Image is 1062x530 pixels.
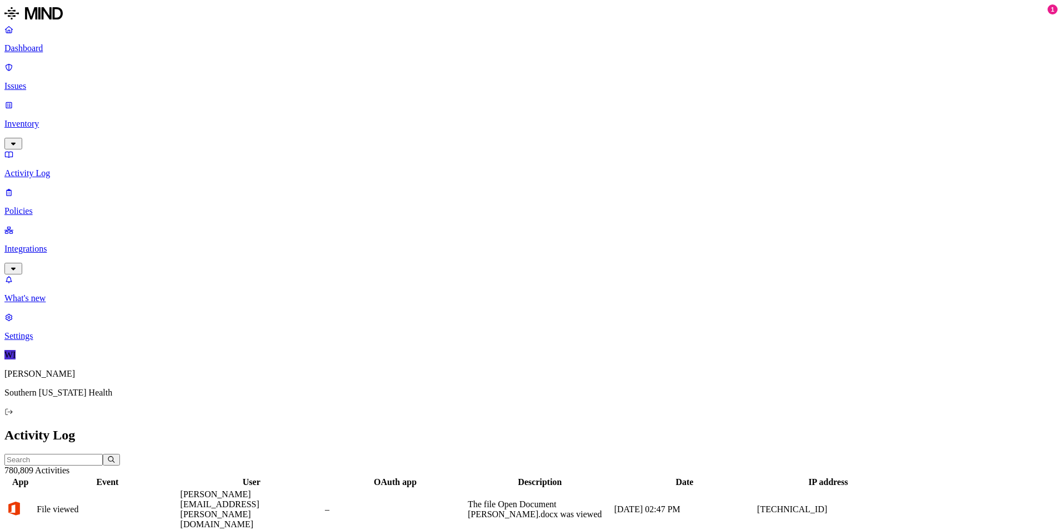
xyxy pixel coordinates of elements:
span: [DATE] 02:47 PM [614,504,680,514]
div: IP address [757,477,899,487]
div: Date [614,477,755,487]
div: OAuth app [325,477,465,487]
h2: Activity Log [4,428,1058,443]
p: Policies [4,206,1058,216]
div: Event [37,477,178,487]
input: Search [4,454,103,466]
a: Integrations [4,225,1058,273]
p: What's new [4,293,1058,303]
div: [TECHNICAL_ID] [757,504,899,514]
div: Description [468,477,612,487]
div: 1 [1048,4,1058,14]
p: Issues [4,81,1058,91]
div: App [6,477,34,487]
p: Dashboard [4,43,1058,53]
span: WI [4,350,16,359]
p: Activity Log [4,168,1058,178]
a: Issues [4,62,1058,91]
span: – [325,504,329,514]
p: Integrations [4,244,1058,254]
a: Dashboard [4,24,1058,53]
a: MIND [4,4,1058,24]
img: MIND [4,4,63,22]
a: Inventory [4,100,1058,148]
span: 780,809 Activities [4,466,69,475]
div: File viewed [37,504,178,514]
img: office-365.svg [6,501,22,516]
a: Activity Log [4,149,1058,178]
a: Policies [4,187,1058,216]
div: User [181,477,323,487]
p: Inventory [4,119,1058,129]
p: Settings [4,331,1058,341]
span: [PERSON_NAME][EMAIL_ADDRESS][PERSON_NAME][DOMAIN_NAME] [181,489,259,529]
p: Southern [US_STATE] Health [4,388,1058,398]
a: Settings [4,312,1058,341]
div: The file Open Document [PERSON_NAME].docx was viewed [468,499,612,519]
a: What's new [4,274,1058,303]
